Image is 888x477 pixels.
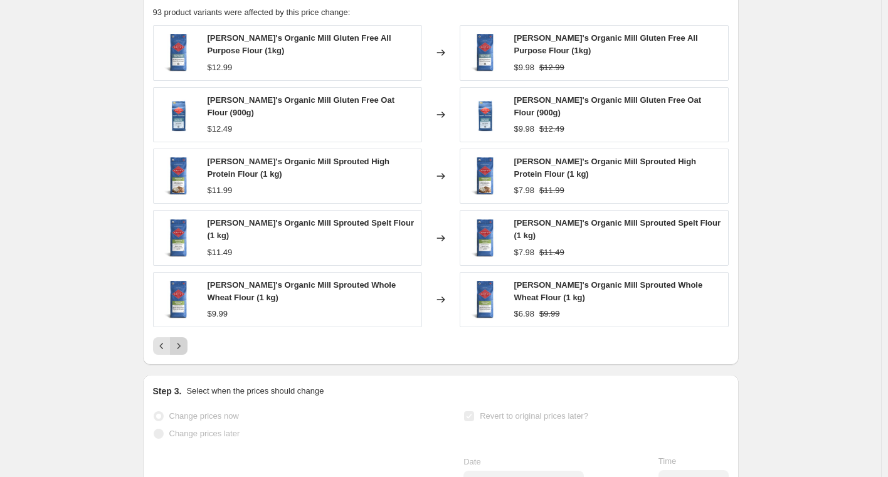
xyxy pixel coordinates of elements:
[480,411,588,421] span: Revert to original prices later?
[514,184,535,197] div: $7.98
[514,246,535,259] div: $7.98
[514,280,703,302] span: [PERSON_NAME]'s Organic Mill Sprouted Whole Wheat Flour (1 kg)
[153,337,171,355] button: Previous
[539,246,564,259] strike: $11.49
[160,219,198,257] img: 2.4.6-1kg_bag_sprouted_spelt-flour_659x650__51978_80x.jpg
[467,219,504,257] img: 2.4.6-1kg_bag_sprouted_spelt-flour_659x650__51978_80x.jpg
[539,123,564,135] strike: $12.49
[514,123,535,135] div: $9.98
[514,218,721,240] span: [PERSON_NAME]'s Organic Mill Sprouted Spelt Flour (1 kg)
[539,61,564,74] strike: $12.99
[539,308,560,320] strike: $9.99
[208,95,395,117] span: [PERSON_NAME]'s Organic Mill Gluten Free Oat Flour (900g)
[208,280,396,302] span: [PERSON_NAME]'s Organic Mill Sprouted Whole Wheat Flour (1 kg)
[160,34,198,71] img: 2.5.1-1kg_bag_gf-all-purpose-flour_659x650__29623_80x.jpg
[208,308,228,320] div: $9.99
[514,61,535,74] div: $9.98
[514,33,698,55] span: [PERSON_NAME]'s Organic Mill Gluten Free All Purpose Flour (1kg)
[169,429,240,438] span: Change prices later
[153,337,188,355] nav: Pagination
[169,411,239,421] span: Change prices now
[208,157,390,179] span: [PERSON_NAME]'s Organic Mill Sprouted High Protein Flour (1 kg)
[514,95,702,117] span: [PERSON_NAME]'s Organic Mill Gluten Free Oat Flour (900g)
[208,184,233,197] div: $11.99
[208,246,233,259] div: $11.49
[467,157,504,195] img: 2.4.8-1kg_bag_sprouted_high-protein-flour_659x650__22852_80x.jpg
[658,456,676,466] span: Time
[467,34,504,71] img: 2.5.1-1kg_bag_gf-all-purpose-flour_659x650__29623_80x.jpg
[160,281,198,318] img: 2.4.7-1kg_bag_sprouted_whole-wheat-flour_659x650__47891_80x.jpg
[153,8,351,17] span: 93 product variants were affected by this price change:
[160,157,198,195] img: 2.4.8-1kg_bag_sprouted_high-protein-flour_659x650__22852_80x.jpg
[463,457,480,466] span: Date
[208,123,233,135] div: $12.49
[208,61,233,74] div: $12.99
[514,157,697,179] span: [PERSON_NAME]'s Organic Mill Sprouted High Protein Flour (1 kg)
[467,96,504,134] img: AnitaGFOatFlour900g_80x.png
[170,337,188,355] button: Next
[514,308,535,320] div: $6.98
[160,96,198,134] img: AnitaGFOatFlour900g_80x.png
[539,184,564,197] strike: $11.99
[467,281,504,318] img: 2.4.7-1kg_bag_sprouted_whole-wheat-flour_659x650__47891_80x.jpg
[186,385,324,397] p: Select when the prices should change
[208,218,415,240] span: [PERSON_NAME]'s Organic Mill Sprouted Spelt Flour (1 kg)
[208,33,391,55] span: [PERSON_NAME]'s Organic Mill Gluten Free All Purpose Flour (1kg)
[153,385,182,397] h2: Step 3.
